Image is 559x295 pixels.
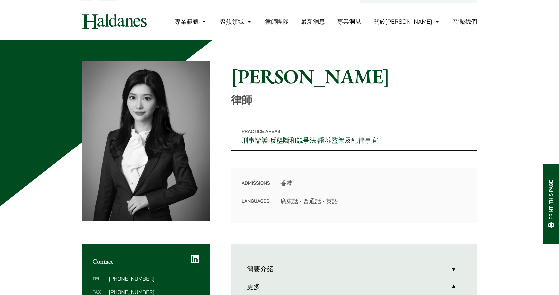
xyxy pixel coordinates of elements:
a: 聯繫我們 [453,18,477,25]
h1: [PERSON_NAME] [231,64,477,88]
img: Florence Yan photo [82,61,210,221]
img: Logo of Haldanes [82,14,147,29]
a: 律師團隊 [265,18,289,25]
a: 刑事辯護 [242,136,268,145]
p: • • [231,121,477,151]
dd: 香港 [280,179,466,188]
dt: Tel [93,276,106,289]
dd: 廣東話 • 普通話 • 英語 [280,197,466,206]
a: 證券監管及紀律事宜 [318,136,378,145]
a: 關於何敦 [373,18,441,25]
dt: Admissions [242,179,270,197]
dd: [PHONE_NUMBER] [109,289,199,295]
span: Practice Areas [242,128,280,134]
a: 專業範疇 [175,18,208,25]
a: 反壟斷和競爭法 [270,136,316,145]
a: 簡要介紹 [247,260,461,278]
a: 專業洞見 [337,18,361,25]
a: 最新消息 [301,18,325,25]
p: 律師 [231,94,477,106]
a: LinkedIn [191,255,199,264]
h2: Contact [93,257,199,265]
a: 聚焦領域 [220,18,253,25]
dt: Languages [242,197,270,206]
dd: [PHONE_NUMBER] [109,276,199,281]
